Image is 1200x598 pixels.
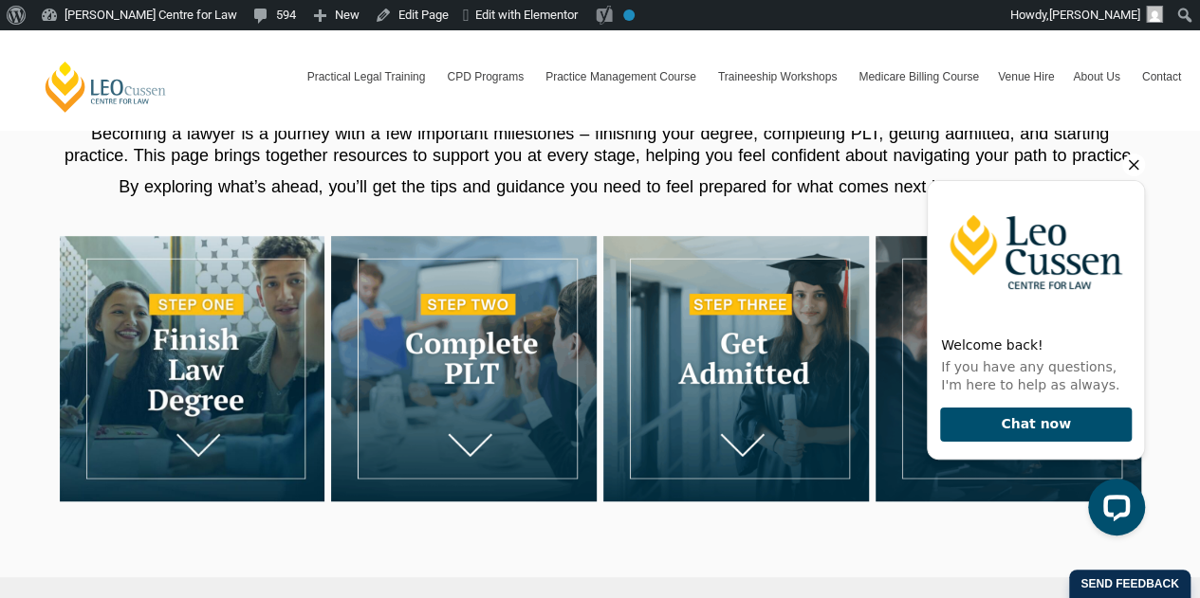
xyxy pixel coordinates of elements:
span: Becoming a lawyer is a journey with a few important milestones – finishing your degree, completin... [65,124,1135,165]
a: Practice Management Course [536,49,709,104]
a: Contact [1133,49,1191,104]
a: Medicare Billing Course [849,49,988,104]
a: Traineeship Workshops [709,49,849,104]
a: [PERSON_NAME] Centre for Law [43,60,169,114]
span: By exploring what’s ahead, you’ll get the tips and guidance you need to feel prepared for what co... [119,177,1081,196]
iframe: LiveChat chat widget [912,146,1153,551]
span: [PERSON_NAME] [1049,8,1140,22]
a: About Us [1063,49,1132,104]
a: Venue Hire [988,49,1063,104]
span: Edit with Elementor [475,8,578,22]
div: No index [623,9,635,21]
a: Practical Legal Training [298,49,438,104]
a: CPD Programs [437,49,536,104]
